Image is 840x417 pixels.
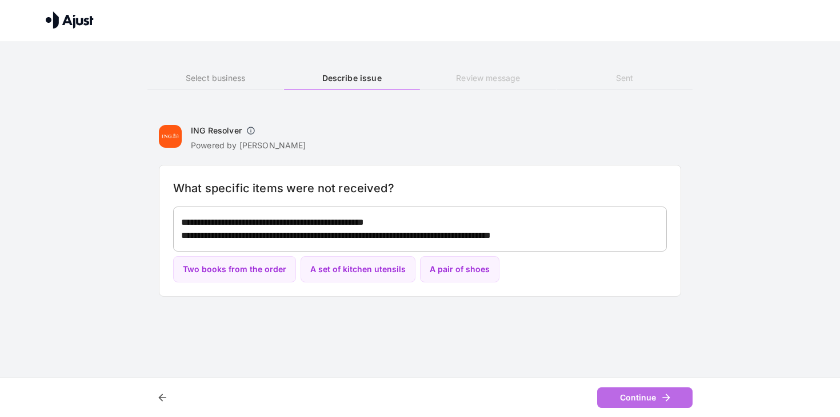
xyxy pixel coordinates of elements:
[46,11,94,29] img: Ajust
[147,72,283,84] h6: Select business
[597,387,693,408] button: Continue
[284,72,420,84] h6: Describe issue
[420,256,499,283] button: A pair of shoes
[557,72,693,84] h6: Sent
[173,179,667,197] h6: What specific items were not received?
[301,256,415,283] button: A set of kitchen utensils
[159,125,182,148] img: ING
[191,125,242,136] h6: ING Resolver
[191,140,306,151] p: Powered by [PERSON_NAME]
[420,72,556,84] h6: Review message
[173,256,296,283] button: Two books from the order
